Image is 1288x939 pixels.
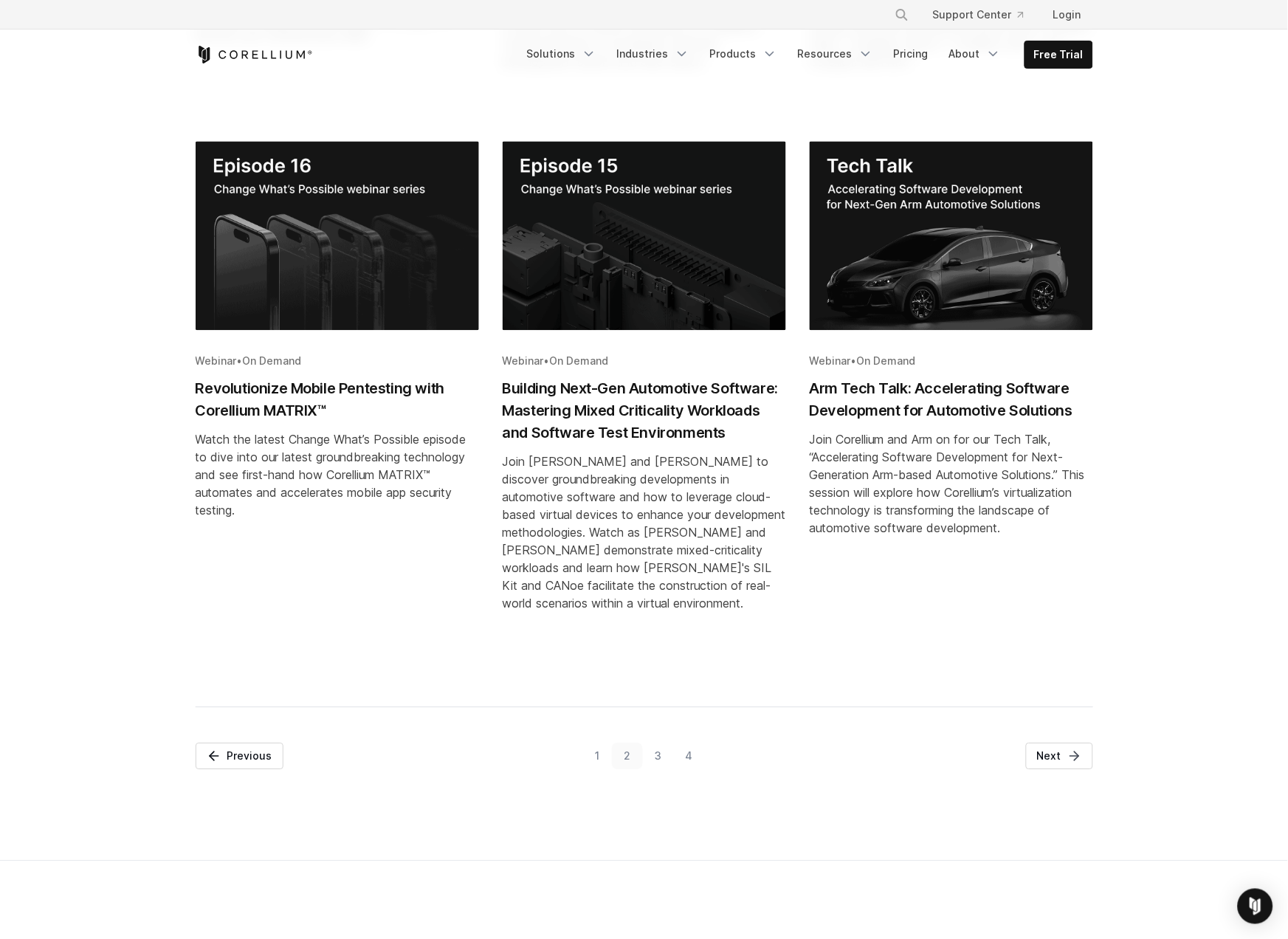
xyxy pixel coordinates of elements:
span: Webinar [503,355,544,368]
a: Go to Page 1 [583,743,612,770]
img: Building Next-Gen Automotive Software: Mastering Mixed Criticality Workloads and Software Test En... [503,142,786,331]
a: Go to Page 2 [612,743,643,770]
a: Support Center [921,1,1036,28]
a: Next [1026,743,1093,770]
a: Industries [608,41,698,67]
h2: Arm Tech Talk: Accelerating Software Development for Automotive Solutions [810,378,1093,422]
span: On Demand [243,355,302,368]
div: Watch the latest Change What’s Possible episode to dive into our latest groundbreaking technology... [196,431,479,520]
div: Open Intercom Messenger [1238,889,1273,924]
a: About [940,41,1010,67]
a: Resources [789,41,882,67]
a: Solutions [518,41,605,67]
span: On Demand [857,355,916,368]
div: Navigation Menu [518,41,1093,69]
a: Blog post summary: Revolutionize Mobile Pentesting with Corellium MATRIX™ [196,142,479,660]
a: Pricing [885,41,937,67]
div: Join Corellium and Arm on for our Tech Talk, “Accelerating Software Development for Next-Generati... [810,431,1093,537]
div: Join [PERSON_NAME] and [PERSON_NAME] to discover groundbreaking developments in automotive softwa... [503,453,786,613]
div: • [196,354,479,369]
nav: Pagination [196,743,1093,825]
img: Arm Tech Talk: Accelerating Software Development for Automotive Solutions [810,142,1093,331]
a: Go to Page 3 [643,743,674,770]
button: Search [889,1,915,28]
img: Revolutionize Mobile Pentesting with Corellium MATRIX™ [196,142,479,331]
a: Blog post summary: Building Next-Gen Automotive Software: Mastering Mixed Criticality Workloads a... [503,142,786,660]
a: Previous [196,743,283,770]
a: Free Trial [1025,41,1092,68]
div: • [810,354,1093,369]
div: Navigation Menu [877,1,1093,28]
a: Products [701,41,786,67]
a: Corellium Home [196,46,313,63]
div: • [503,354,786,369]
span: Webinar [196,355,237,368]
h2: Building Next-Gen Automotive Software: Mastering Mixed Criticality Workloads and Software Test En... [503,378,786,444]
span: Next [1037,749,1061,764]
span: On Demand [550,355,609,368]
span: Webinar [810,355,851,368]
a: Go to Page 4 [673,743,705,770]
a: Login [1041,1,1093,28]
a: Blog post summary: Arm Tech Talk: Accelerating Software Development for Automotive Solutions [810,142,1093,660]
span: Previous [227,749,272,764]
h2: Revolutionize Mobile Pentesting with Corellium MATRIX™ [196,378,479,422]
